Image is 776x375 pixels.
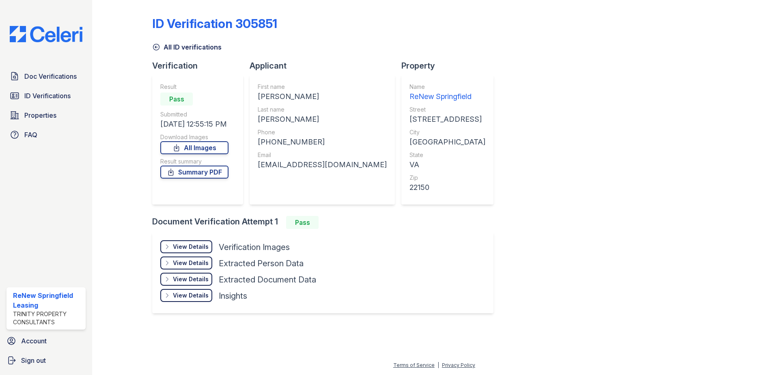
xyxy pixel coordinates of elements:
[3,352,89,369] a: Sign out
[393,362,435,368] a: Terms of Service
[13,310,82,326] div: Trinity Property Consultants
[21,356,46,365] span: Sign out
[410,83,485,102] a: Name ReNew Springfield
[24,130,37,140] span: FAQ
[219,241,290,253] div: Verification Images
[410,128,485,136] div: City
[410,91,485,102] div: ReNew Springfield
[410,106,485,114] div: Street
[410,136,485,148] div: [GEOGRAPHIC_DATA]
[258,83,387,91] div: First name
[3,333,89,349] a: Account
[219,274,316,285] div: Extracted Document Data
[152,42,222,52] a: All ID verifications
[13,291,82,310] div: ReNew Springfield Leasing
[160,93,193,106] div: Pass
[286,216,319,229] div: Pass
[160,83,228,91] div: Result
[438,362,439,368] div: |
[258,136,387,148] div: [PHONE_NUMBER]
[152,60,250,71] div: Verification
[24,110,56,120] span: Properties
[410,83,485,91] div: Name
[219,290,247,302] div: Insights
[410,151,485,159] div: State
[410,174,485,182] div: Zip
[152,216,500,229] div: Document Verification Attempt 1
[442,362,475,368] a: Privacy Policy
[6,127,86,143] a: FAQ
[6,68,86,84] a: Doc Verifications
[160,119,228,130] div: [DATE] 12:55:15 PM
[173,243,209,251] div: View Details
[160,141,228,154] a: All Images
[6,107,86,123] a: Properties
[258,151,387,159] div: Email
[24,91,71,101] span: ID Verifications
[6,88,86,104] a: ID Verifications
[160,133,228,141] div: Download Images
[160,166,228,179] a: Summary PDF
[21,336,47,346] span: Account
[258,159,387,170] div: [EMAIL_ADDRESS][DOMAIN_NAME]
[258,106,387,114] div: Last name
[250,60,401,71] div: Applicant
[410,182,485,193] div: 22150
[24,71,77,81] span: Doc Verifications
[173,259,209,267] div: View Details
[401,60,500,71] div: Property
[410,114,485,125] div: [STREET_ADDRESS]
[258,128,387,136] div: Phone
[258,91,387,102] div: [PERSON_NAME]
[160,157,228,166] div: Result summary
[410,159,485,170] div: VA
[258,114,387,125] div: [PERSON_NAME]
[173,291,209,300] div: View Details
[173,275,209,283] div: View Details
[160,110,228,119] div: Submitted
[3,26,89,42] img: CE_Logo_Blue-a8612792a0a2168367f1c8372b55b34899dd931a85d93a1a3d3e32e68fde9ad4.png
[152,16,277,31] div: ID Verification 305851
[219,258,304,269] div: Extracted Person Data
